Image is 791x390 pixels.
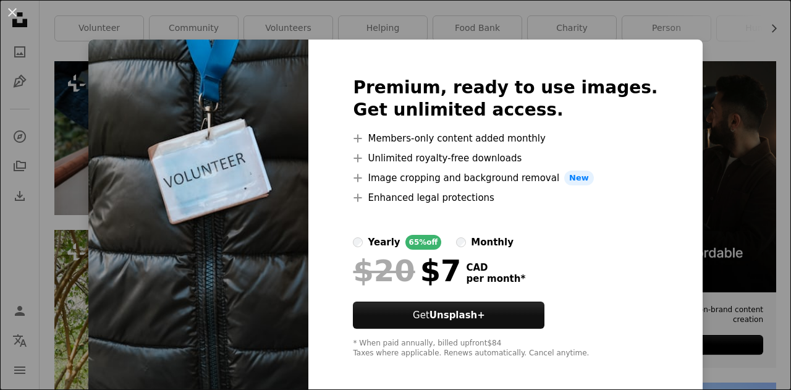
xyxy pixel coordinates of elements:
[471,235,514,250] div: monthly
[429,310,485,321] strong: Unsplash+
[353,339,658,358] div: * When paid annually, billed upfront $84 Taxes where applicable. Renews automatically. Cancel any...
[353,190,658,205] li: Enhanced legal protections
[353,237,363,247] input: yearly65%off
[456,237,466,247] input: monthly
[353,77,658,121] h2: Premium, ready to use images. Get unlimited access.
[405,235,442,250] div: 65% off
[353,171,658,185] li: Image cropping and background removal
[564,171,594,185] span: New
[353,302,544,329] button: GetUnsplash+
[353,131,658,146] li: Members-only content added monthly
[466,262,525,273] span: CAD
[353,255,415,287] span: $20
[466,273,525,284] span: per month *
[353,255,461,287] div: $7
[368,235,400,250] div: yearly
[353,151,658,166] li: Unlimited royalty-free downloads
